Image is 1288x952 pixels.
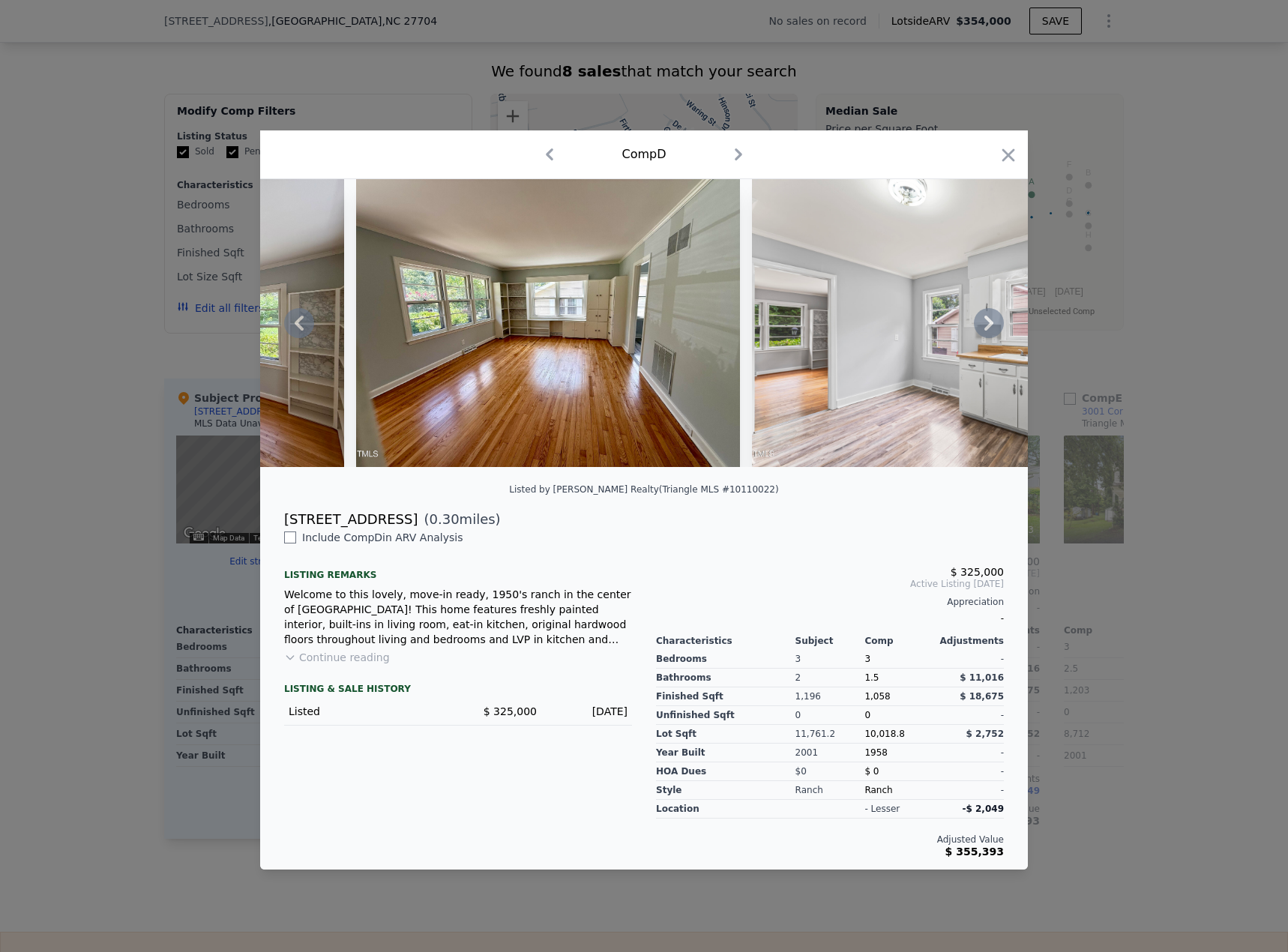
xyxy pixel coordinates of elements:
[509,484,778,495] div: Listed by [PERSON_NAME] Realty (Triangle MLS #10110022)
[656,669,795,687] div: Bathrooms
[934,762,1004,781] div: -
[622,145,666,163] div: Comp D
[656,781,795,800] div: Style
[963,804,1004,814] span: -$ 2,049
[864,635,934,647] div: Comp
[418,509,500,530] span: ( miles)
[960,691,1004,702] span: $ 18,675
[656,706,795,725] div: Unfinished Sqft
[934,635,1004,647] div: Adjustments
[656,687,795,706] div: Finished Sqft
[795,725,865,744] div: 11,761.2
[864,710,870,720] span: 0
[795,706,865,725] div: 0
[864,729,904,739] span: 10,018.8
[795,669,865,687] div: 2
[656,744,795,762] div: Year Built
[356,179,740,467] img: Property Img
[656,725,795,744] div: Lot Sqft
[656,834,1004,846] div: Adjusted Value
[549,704,628,719] div: [DATE]
[656,578,1004,590] span: Active Listing [DATE]
[864,803,900,815] div: - lesser
[284,683,632,698] div: LISTING & SALE HISTORY
[795,687,865,706] div: 1,196
[864,781,934,800] div: Ranch
[795,744,865,762] div: 2001
[795,781,865,800] div: Ranch
[864,766,879,777] span: $ 0
[430,511,460,527] span: 0.30
[864,654,870,664] span: 3
[795,635,865,647] div: Subject
[284,557,632,581] div: Listing remarks
[795,650,865,669] div: 3
[656,650,795,669] div: Bedrooms
[934,744,1004,762] div: -
[945,846,1004,858] span: $ 355,393
[656,762,795,781] div: HOA Dues
[656,608,1004,629] div: -
[484,705,537,717] span: $ 325,000
[934,650,1004,669] div: -
[284,509,418,530] div: [STREET_ADDRESS]
[656,635,795,647] div: Characteristics
[296,531,469,543] span: Include Comp D in ARV Analysis
[752,179,1184,467] img: Property Img
[656,596,1004,608] div: Appreciation
[289,704,446,719] div: Listed
[934,706,1004,725] div: -
[656,800,795,819] div: location
[284,650,390,665] button: Continue reading
[951,566,1004,578] span: $ 325,000
[934,781,1004,800] div: -
[960,672,1004,683] span: $ 11,016
[864,691,890,702] span: 1,058
[284,587,632,647] div: Welcome to this lovely, move-in ready, 1950's ranch in the center of [GEOGRAPHIC_DATA]! This home...
[795,762,865,781] div: $0
[864,744,934,762] div: 1958
[864,669,934,687] div: 1.5
[966,729,1004,739] span: $ 2,752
